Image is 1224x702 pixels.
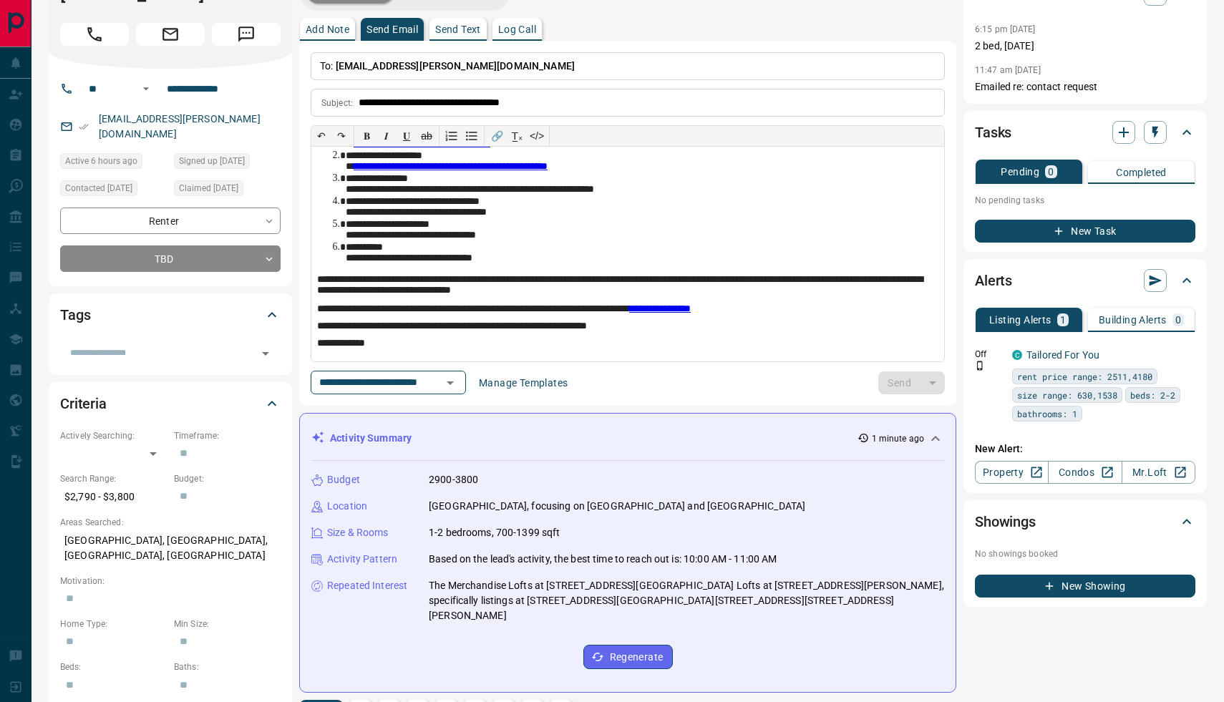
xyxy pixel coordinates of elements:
s: ab [421,130,432,142]
a: [EMAIL_ADDRESS][PERSON_NAME][DOMAIN_NAME] [99,113,261,140]
p: Send Email [366,24,418,34]
button: </> [527,126,547,146]
a: Condos [1048,461,1122,484]
h2: Tags [60,303,90,326]
span: Active 6 hours ago [65,154,137,168]
p: Off [975,348,1004,361]
p: 0 [1175,315,1181,325]
p: Send Text [435,24,481,34]
p: 2900-3800 [429,472,478,487]
button: Open [256,343,276,364]
button: Open [440,373,460,393]
p: Add Note [306,24,349,34]
span: size range: 630,1538 [1017,388,1117,402]
div: Alerts [975,263,1195,298]
p: Budget [327,472,360,487]
p: The Merchandise Lofts at [STREET_ADDRESS][GEOGRAPHIC_DATA] Lofts at [STREET_ADDRESS][PERSON_NAME]... [429,578,944,623]
p: Size & Rooms [327,525,389,540]
span: Message [212,23,281,46]
p: New Alert: [975,442,1195,457]
p: [GEOGRAPHIC_DATA], [GEOGRAPHIC_DATA], [GEOGRAPHIC_DATA], [GEOGRAPHIC_DATA] [60,529,281,567]
p: No pending tasks [975,190,1195,211]
p: Search Range: [60,472,167,485]
p: Repeated Interest [327,578,407,593]
a: Property [975,461,1049,484]
button: 𝐁 [356,126,377,146]
p: Building Alerts [1099,315,1167,325]
button: ↶ [311,126,331,146]
p: Actively Searching: [60,429,167,442]
span: rent price range: 2511,4180 [1017,369,1152,384]
div: Tags [60,298,281,332]
p: Timeframe: [174,429,281,442]
svg: Push Notification Only [975,361,985,371]
p: No showings booked [975,547,1195,560]
button: Bullet list [462,126,482,146]
h2: Showings [975,510,1036,533]
button: Regenerate [583,645,673,669]
p: Baths: [174,660,281,673]
div: Sat Jul 26 2025 [174,180,281,200]
span: Call [60,23,129,46]
p: To: [311,52,945,80]
p: Min Size: [174,618,281,630]
p: $2,790 - $3,800 [60,485,167,509]
p: Pending [1001,167,1039,177]
p: Log Call [498,24,536,34]
div: condos.ca [1012,350,1022,360]
button: New Task [975,220,1195,243]
div: Activity Summary1 minute ago [311,425,944,452]
div: Criteria [60,386,281,421]
div: Wed Aug 13 2025 [60,153,167,173]
p: Listing Alerts [989,315,1051,325]
div: Showings [975,504,1195,539]
button: T̲ₓ [507,126,527,146]
p: Budget: [174,472,281,485]
span: [EMAIL_ADDRESS][PERSON_NAME][DOMAIN_NAME] [336,60,575,72]
div: Fri Jul 25 2025 [174,153,281,173]
span: bathrooms: 1 [1017,406,1077,421]
p: 1 minute ago [872,432,924,445]
a: Mr.Loft [1122,461,1195,484]
span: 𝐔 [403,130,410,142]
div: Tasks [975,115,1195,150]
button: ab [417,126,437,146]
p: 6:15 pm [DATE] [975,24,1036,34]
div: Renter [60,208,281,234]
p: 0 [1048,167,1054,177]
button: New Showing [975,575,1195,598]
a: Tailored For You [1026,349,1099,361]
h2: Tasks [975,121,1011,144]
p: Activity Pattern [327,552,397,567]
button: Open [137,80,155,97]
p: Location [327,499,367,514]
span: Contacted [DATE] [65,181,132,195]
p: Completed [1116,167,1167,177]
p: Subject: [321,97,353,109]
button: Manage Templates [470,371,576,394]
p: Areas Searched: [60,516,281,529]
div: split button [878,371,945,394]
p: Home Type: [60,618,167,630]
span: Claimed [DATE] [179,181,238,195]
span: Signed up [DATE] [179,154,245,168]
p: Based on the lead's activity, the best time to reach out is: 10:00 AM - 11:00 AM [429,552,777,567]
button: 𝑰 [377,126,397,146]
button: 🔗 [487,126,507,146]
button: 𝐔 [397,126,417,146]
p: Beds: [60,660,167,673]
p: 1-2 bedrooms, 700-1399 sqft [429,525,560,540]
p: 11:47 am [DATE] [975,65,1041,75]
p: Emailed re: contact request [975,79,1195,94]
h2: Alerts [975,269,1012,292]
span: Email [136,23,205,46]
h2: Criteria [60,392,107,415]
div: Sun Jul 27 2025 [60,180,167,200]
p: [GEOGRAPHIC_DATA], focusing on [GEOGRAPHIC_DATA] and [GEOGRAPHIC_DATA] [429,499,805,514]
p: 1 [1060,315,1066,325]
p: Activity Summary [330,431,412,446]
span: beds: 2-2 [1130,388,1175,402]
p: 2 bed, [DATE] [975,39,1195,54]
button: ↷ [331,126,351,146]
div: TBD [60,245,281,272]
